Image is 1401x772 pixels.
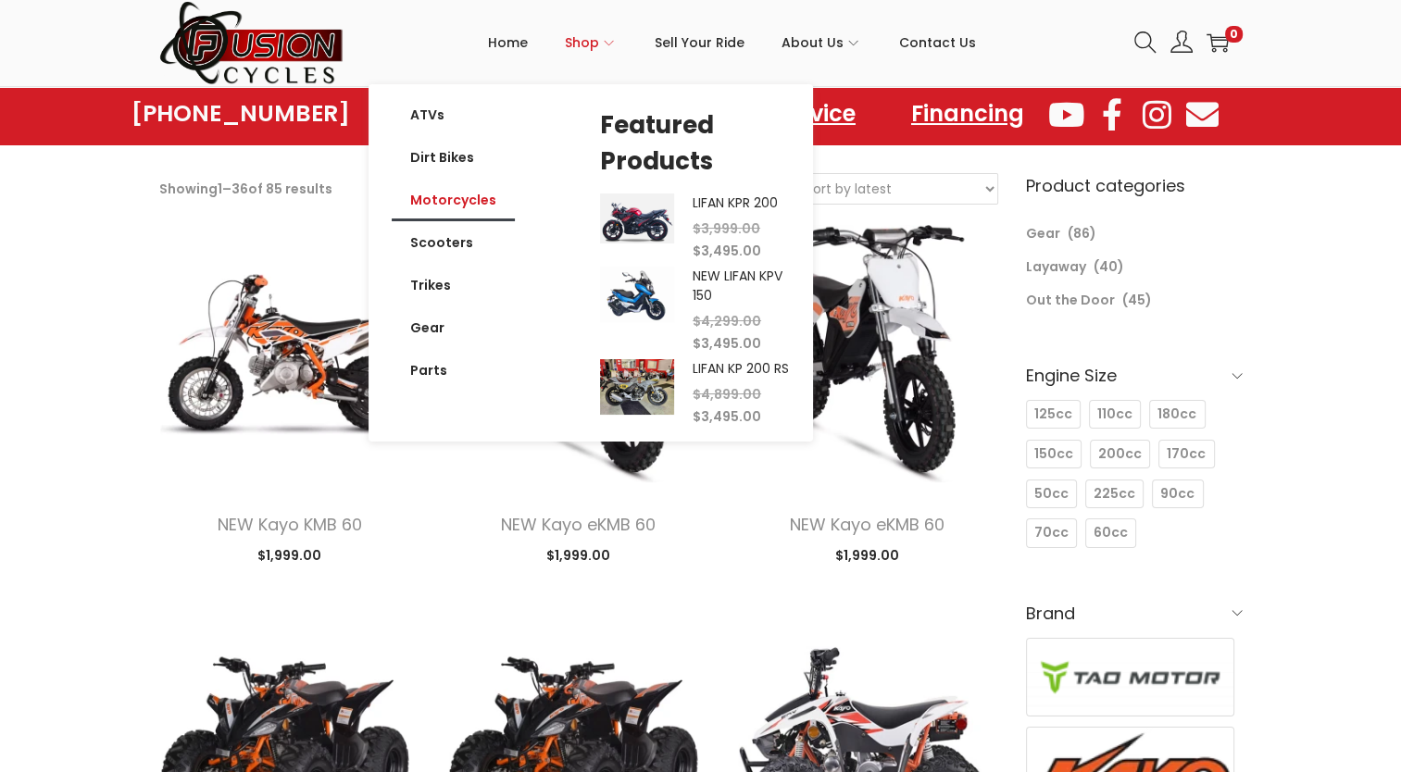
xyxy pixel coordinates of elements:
[392,264,515,306] a: Trikes
[257,546,266,565] span: $
[693,219,760,238] span: 3,999.00
[693,193,778,212] a: LIFAN KPR 200
[392,349,515,392] a: Parts
[1097,405,1132,424] span: 110cc
[1034,523,1069,542] span: 70cc
[600,359,674,415] img: Product Image
[392,221,515,264] a: Scooters
[501,513,656,536] a: NEW Kayo eKMB 60
[693,312,761,330] span: 4,299.00
[693,312,701,330] span: $
[790,513,944,536] a: NEW Kayo eKMB 60
[1026,291,1115,309] a: Out the Door
[893,93,1043,135] a: Financing
[159,176,332,202] p: Showing – of 85 results
[1160,484,1195,504] span: 90cc
[655,19,744,66] span: Sell Your Ride
[693,407,761,426] span: 3,495.00
[655,1,744,84] a: Sell Your Ride
[693,242,761,260] span: 3,495.00
[1068,224,1096,243] span: (86)
[693,267,782,305] a: NEW LIFAN KPV 150
[257,546,321,565] span: 1,999.00
[1094,484,1135,504] span: 225cc
[1026,173,1243,198] h6: Product categories
[1026,224,1060,243] a: Gear
[392,179,515,221] a: Motorcycles
[1034,444,1073,464] span: 150cc
[1098,444,1142,464] span: 200cc
[1027,639,1234,716] img: Tao Motor
[1026,257,1086,276] a: Layaway
[899,1,976,84] a: Contact Us
[354,93,511,135] a: Showroom
[1034,405,1072,424] span: 125cc
[600,267,674,322] img: Product Image
[693,334,701,353] span: $
[600,107,790,180] h5: Featured Products
[392,136,515,179] a: Dirt Bikes
[1157,405,1196,424] span: 180cc
[600,193,674,243] img: Product Image
[693,219,701,238] span: $
[1026,591,1243,635] h6: Brand
[488,19,528,66] span: Home
[782,19,844,66] span: About Us
[1122,291,1152,309] span: (45)
[693,334,761,353] span: 3,495.00
[757,93,874,135] a: Service
[693,385,761,404] span: 4,899.00
[1207,31,1229,54] a: 0
[565,19,599,66] span: Shop
[1034,484,1069,504] span: 50cc
[392,306,515,349] a: Gear
[1026,354,1243,397] h6: Engine Size
[835,546,844,565] span: $
[899,19,976,66] span: Contact Us
[231,180,248,198] span: 36
[1094,257,1124,276] span: (40)
[693,385,701,404] span: $
[218,180,222,198] span: 1
[782,1,862,84] a: About Us
[1094,523,1128,542] span: 60cc
[1167,444,1206,464] span: 170cc
[131,101,350,127] a: [PHONE_NUMBER]
[344,1,1120,84] nav: Primary navigation
[217,513,361,536] a: NEW Kayo KMB 60
[835,546,899,565] span: 1,999.00
[693,242,701,260] span: $
[488,1,528,84] a: Home
[546,546,555,565] span: $
[354,93,1043,135] nav: Menu
[793,174,997,204] select: Shop order
[693,407,701,426] span: $
[693,359,789,378] a: LIFAN KP 200 RS
[392,93,515,392] nav: Menu
[546,546,610,565] span: 1,999.00
[392,93,515,136] a: ATVs
[565,1,618,84] a: Shop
